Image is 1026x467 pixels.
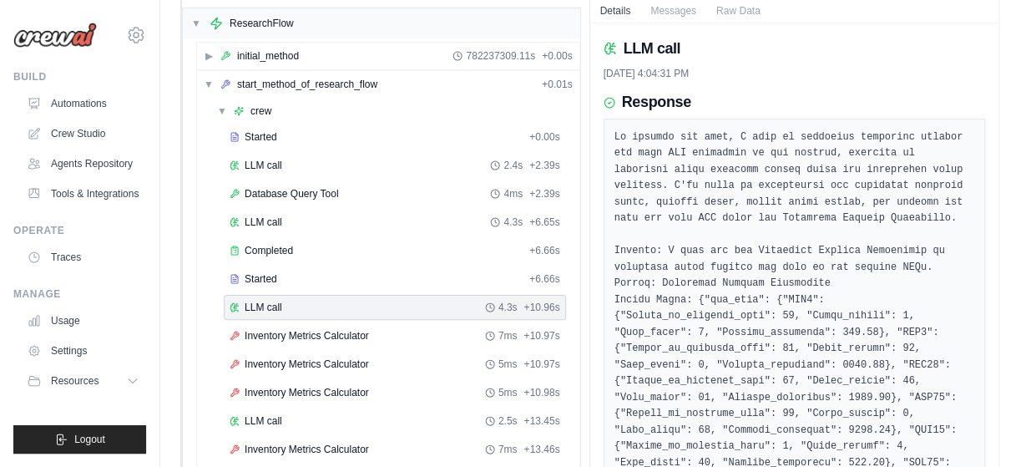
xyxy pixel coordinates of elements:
[13,70,146,84] div: Build
[503,216,523,229] span: 4.3s
[13,224,146,237] div: Operate
[498,301,518,314] span: 4.3s
[51,374,99,388] span: Resources
[20,150,146,177] a: Agents Repository
[74,433,105,446] span: Logout
[466,49,535,63] span: 782237309.11s
[20,307,146,334] a: Usage
[498,329,518,343] span: 7ms
[245,272,277,286] span: Started
[245,130,277,144] span: Started
[204,49,214,63] span: ▶
[523,301,559,314] span: + 10.96s
[542,78,572,91] span: + 0.01s
[245,216,282,229] span: LLM call
[20,120,146,147] a: Crew Studio
[498,386,518,399] span: 5ms
[20,368,146,394] button: Resources
[245,358,369,371] span: Inventory Metrics Calculator
[529,244,559,257] span: + 6.66s
[204,78,214,91] span: ▼
[230,17,294,30] div: ResearchFlow
[20,180,146,207] a: Tools & Integrations
[13,23,97,48] img: Logo
[13,425,146,454] button: Logout
[503,159,523,172] span: 2.4s
[624,37,680,60] h2: LLM call
[191,17,201,30] span: ▼
[20,90,146,117] a: Automations
[943,387,1026,467] iframe: Chat Widget
[529,130,559,144] span: + 0.00s
[503,187,523,201] span: 4ms
[245,187,339,201] span: Database Query Tool
[245,159,282,172] span: LLM call
[245,329,369,343] span: Inventory Metrics Calculator
[523,358,559,371] span: + 10.97s
[529,159,559,172] span: + 2.39s
[604,67,986,80] div: [DATE] 4:04:31 PM
[250,104,271,118] div: crew
[217,104,227,118] span: ▼
[542,49,572,63] span: + 0.00s
[20,244,146,271] a: Traces
[529,216,559,229] span: + 6.65s
[523,329,559,343] span: + 10.97s
[245,386,369,399] span: Inventory Metrics Calculator
[237,49,299,63] div: initial_method
[529,187,559,201] span: + 2.39s
[245,301,282,314] span: LLM call
[529,272,559,286] span: + 6.66s
[13,287,146,301] div: Manage
[498,358,518,371] span: 5ms
[523,443,559,456] span: + 13.46s
[622,94,691,112] h3: Response
[245,244,293,257] span: Completed
[498,414,518,428] span: 2.5s
[245,443,369,456] span: Inventory Metrics Calculator
[245,414,282,428] span: LLM call
[20,338,146,364] a: Settings
[237,78,377,91] div: start_method_of_research_flow
[523,414,559,428] span: + 13.45s
[523,386,559,399] span: + 10.98s
[498,443,518,456] span: 7ms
